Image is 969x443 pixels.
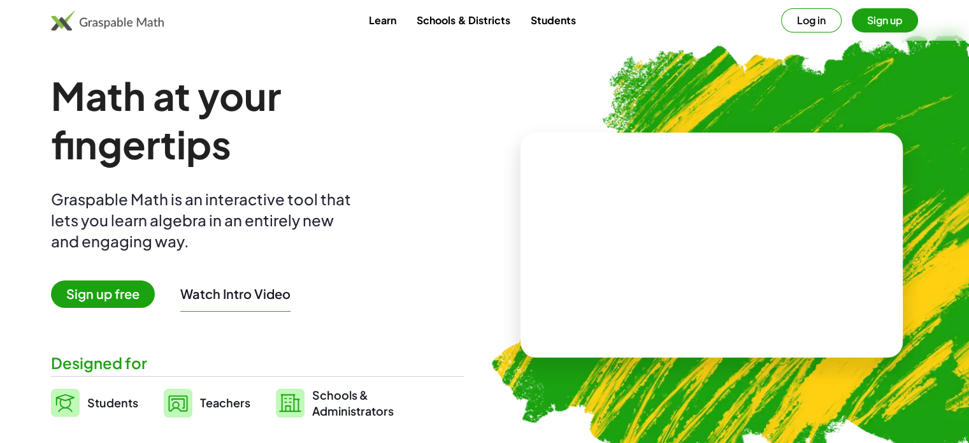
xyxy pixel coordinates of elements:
img: svg%3e [164,389,192,418]
video: What is this? This is dynamic math notation. Dynamic math notation plays a central role in how Gr... [616,198,807,293]
span: Teachers [200,395,250,410]
span: Schools & Administrators [312,387,394,419]
a: Schools &Administrators [276,387,394,419]
button: Log in [781,8,842,33]
button: Sign up [852,8,918,33]
h1: Math at your fingertips [51,71,456,168]
div: Graspable Math is an interactive tool that lets you learn algebra in an entirely new and engaging... [51,189,357,252]
a: Students [520,8,585,32]
span: Students [87,395,138,410]
button: Watch Intro Video [180,286,291,302]
a: Teachers [164,387,250,419]
a: Students [51,387,138,419]
img: svg%3e [276,389,305,418]
span: Sign up free [51,280,155,308]
a: Learn [359,8,406,32]
img: svg%3e [51,389,80,417]
div: Designed for [51,352,464,374]
a: Schools & Districts [406,8,520,32]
